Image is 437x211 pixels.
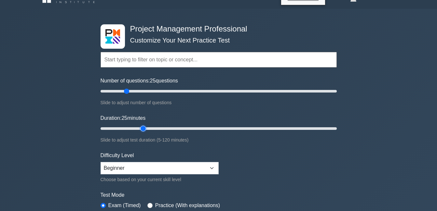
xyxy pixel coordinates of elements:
[101,114,146,122] label: Duration: minutes
[121,115,127,121] span: 25
[101,99,337,106] div: Slide to adjust number of questions
[101,77,178,85] label: Number of questions: questions
[101,152,134,159] label: Difficulty Level
[101,191,337,199] label: Test Mode
[108,202,141,209] label: Exam (Timed)
[128,24,305,34] h4: Project Management Professional
[101,52,337,68] input: Start typing to filter on topic or concept...
[101,176,219,183] div: Choose based on your current skill level
[101,136,337,144] div: Slide to adjust test duration (5-120 minutes)
[150,78,156,83] span: 25
[155,202,220,209] label: Practice (With explanations)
